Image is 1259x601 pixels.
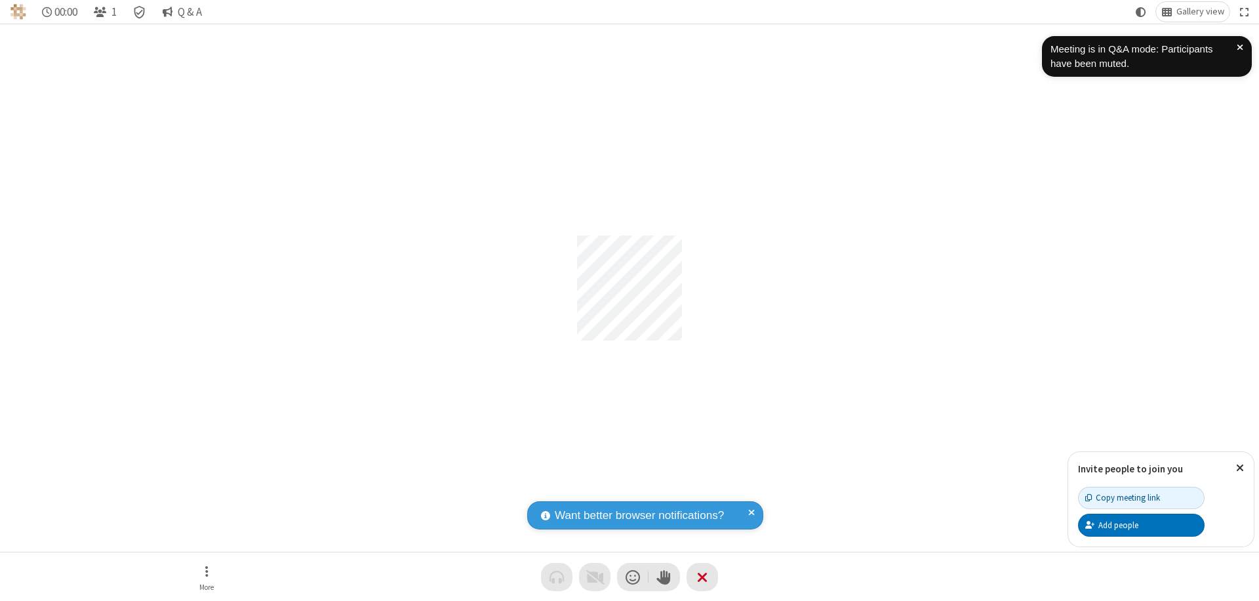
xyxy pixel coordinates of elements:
[178,6,202,18] span: Q & A
[157,2,207,22] button: Q & A
[1085,491,1160,504] div: Copy meeting link
[88,2,122,22] button: Open participant list
[199,583,214,591] span: More
[1078,463,1183,475] label: Invite people to join you
[1176,7,1224,17] span: Gallery view
[1235,2,1254,22] button: Fullscreen
[1078,514,1205,536] button: Add people
[555,507,724,524] span: Want better browser notifications?
[187,558,226,596] button: Open menu
[1050,42,1237,72] div: Meeting is in Q&A mode: Participants have been muted.
[649,563,680,591] button: Raise hand
[1226,452,1254,484] button: Close popover
[687,563,718,591] button: End or leave meeting
[579,563,610,591] button: Video
[127,2,152,22] div: Meeting details Encryption enabled
[1078,487,1205,509] button: Copy meeting link
[1156,2,1229,22] button: Change layout
[37,2,83,22] div: Timer
[1130,2,1151,22] button: Using system theme
[111,6,117,18] span: 1
[54,6,77,18] span: 00:00
[10,4,26,20] img: QA Selenium DO NOT DELETE OR CHANGE
[541,563,572,591] button: Audio problem - check your Internet connection or call by phone
[617,563,649,591] button: Send a reaction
